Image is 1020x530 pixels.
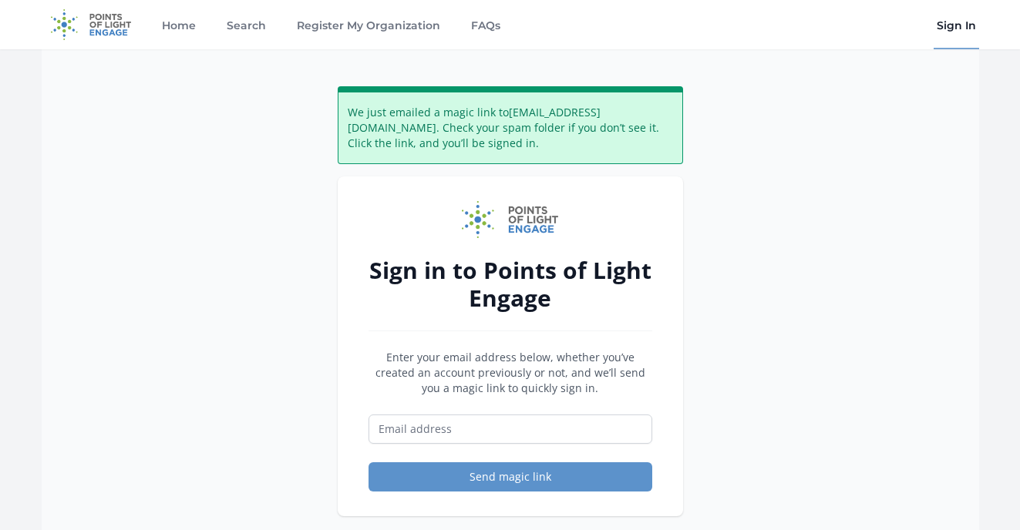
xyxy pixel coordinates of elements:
[462,201,559,238] img: Points of Light Engage logo
[369,462,652,491] button: Send magic link
[369,350,652,396] p: Enter your email address below, whether you’ve created an account previously or not, and we’ll se...
[338,86,683,164] div: We just emailed a magic link to [EMAIL_ADDRESS][DOMAIN_NAME] . Check your spam folder if you don’...
[369,257,652,312] h2: Sign in to Points of Light Engage
[369,414,652,444] input: Email address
